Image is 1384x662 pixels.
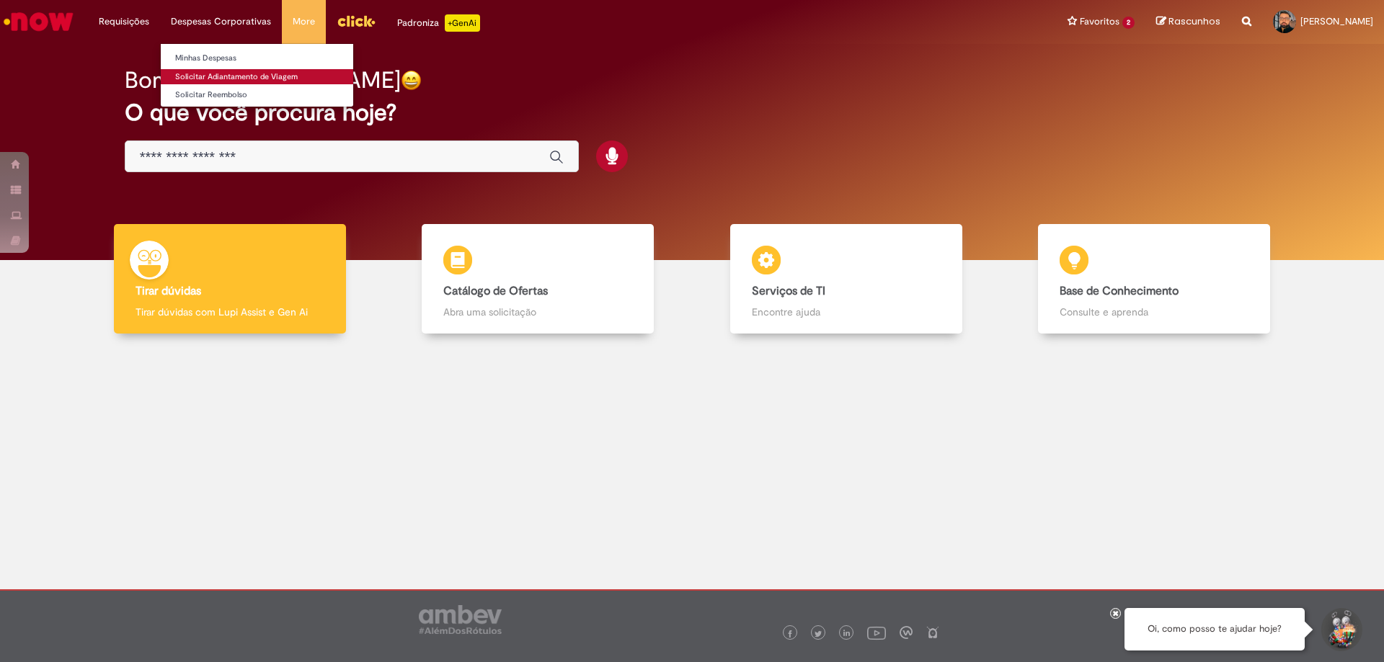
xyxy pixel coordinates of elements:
[161,69,353,85] a: Solicitar Adiantamento de Viagem
[1124,608,1305,650] div: Oi, como posso te ajudar hoje?
[76,224,384,334] a: Tirar dúvidas Tirar dúvidas com Lupi Assist e Gen Ai
[900,626,913,639] img: logo_footer_workplace.png
[419,605,502,634] img: logo_footer_ambev_rotulo_gray.png
[443,284,548,298] b: Catálogo de Ofertas
[401,70,422,91] img: happy-face.png
[125,100,1260,125] h2: O que você procura hoje?
[867,623,886,642] img: logo_footer_youtube.png
[1060,284,1179,298] b: Base de Conhecimento
[384,224,693,334] a: Catálogo de Ofertas Abra uma solicitação
[293,14,315,29] span: More
[815,630,822,638] img: logo_footer_twitter.png
[752,284,825,298] b: Serviços de TI
[1319,608,1362,651] button: Iniciar Conversa de Suporte
[443,305,632,319] p: Abra uma solicitação
[397,14,480,32] div: Padroniza
[1001,224,1309,334] a: Base de Conhecimento Consulte e aprenda
[1300,15,1373,27] span: [PERSON_NAME]
[161,87,353,103] a: Solicitar Reembolso
[843,630,851,638] img: logo_footer_linkedin.png
[136,305,324,319] p: Tirar dúvidas com Lupi Assist e Gen Ai
[125,68,401,93] h2: Bom dia, [PERSON_NAME]
[786,630,794,638] img: logo_footer_facebook.png
[445,14,480,32] p: +GenAi
[161,50,353,66] a: Minhas Despesas
[1,7,76,36] img: ServiceNow
[1156,15,1220,29] a: Rascunhos
[1168,14,1220,28] span: Rascunhos
[1122,17,1135,29] span: 2
[752,305,941,319] p: Encontre ajuda
[171,14,271,29] span: Despesas Corporativas
[926,626,939,639] img: logo_footer_naosei.png
[692,224,1001,334] a: Serviços de TI Encontre ajuda
[136,284,201,298] b: Tirar dúvidas
[337,10,376,32] img: click_logo_yellow_360x200.png
[160,43,354,107] ul: Despesas Corporativas
[1080,14,1119,29] span: Favoritos
[99,14,149,29] span: Requisições
[1060,305,1248,319] p: Consulte e aprenda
